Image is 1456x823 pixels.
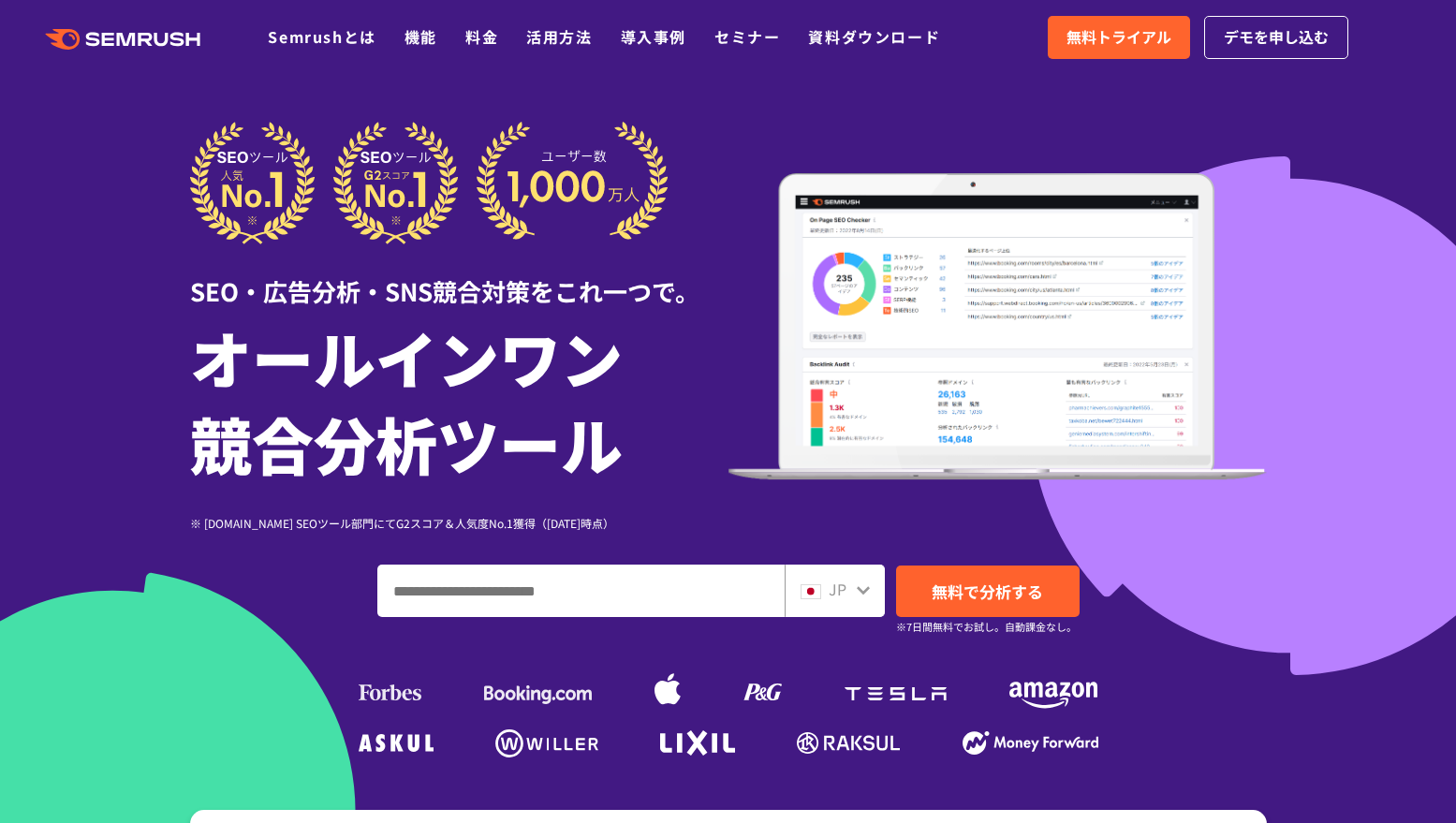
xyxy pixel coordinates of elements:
span: デモを申し込む [1224,25,1329,50]
a: 機能 [404,25,437,48]
h1: オールインワン 競合分析ツール [190,314,728,486]
div: SEO・広告分析・SNS競合対策をこれ一つで。 [190,244,728,309]
span: 無料トライアル [1066,25,1171,50]
a: セミナー [714,25,780,48]
a: 料金 [465,25,498,48]
span: 無料で分析する [932,580,1043,603]
span: JP [829,578,846,600]
a: 資料ダウンロード [808,25,940,48]
a: デモを申し込む [1204,16,1348,59]
a: 無料で分析する [896,566,1080,617]
small: ※7日間無料でお試し。自動課金なし。 [896,618,1077,636]
div: ※ [DOMAIN_NAME] SEOツール部門にてG2スコア＆人気度No.1獲得（[DATE]時点） [190,514,728,532]
a: 導入事例 [621,25,686,48]
input: ドメイン、キーワードまたはURLを入力してください [378,566,784,616]
a: 無料トライアル [1048,16,1190,59]
a: Semrushとは [268,25,375,48]
a: 活用方法 [526,25,592,48]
